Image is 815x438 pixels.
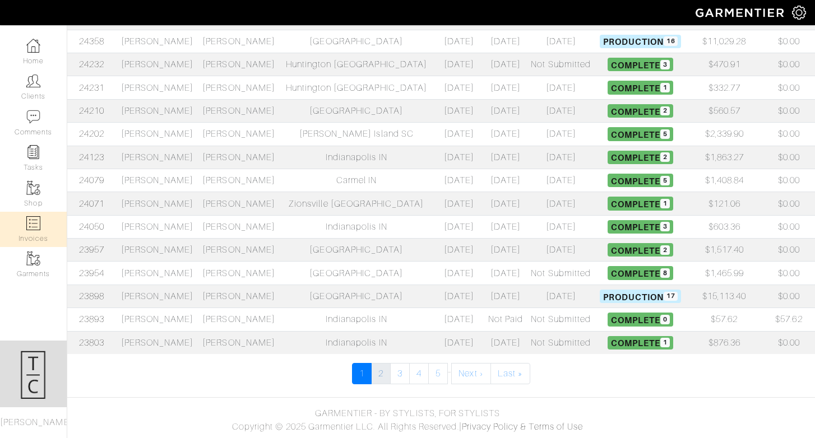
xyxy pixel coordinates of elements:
span: 3 [660,60,670,69]
td: $0.00 [763,239,815,262]
td: [DATE] [485,215,527,238]
span: 2 [660,152,670,162]
span: Complete [608,266,673,279]
td: $1,465.99 [686,262,763,285]
span: Complete [608,58,673,71]
td: [DATE] [527,285,595,307]
td: [DATE] [433,239,485,262]
td: Indianapolis IN [280,215,433,238]
a: 23898 [79,291,104,301]
td: [PERSON_NAME] [198,76,280,99]
td: [DATE] [433,215,485,238]
td: $0.00 [763,99,815,122]
td: [PERSON_NAME] [117,308,198,331]
td: $0.00 [763,169,815,192]
span: 0 [660,315,670,324]
td: Huntington [GEOGRAPHIC_DATA] [280,53,433,76]
td: [DATE] [485,239,527,262]
a: 24231 [79,83,104,93]
img: reminder-icon-8004d30b9f0a5d33ae49ab947aed9ed385cf756f9e5892f1edd6e32f2345188e.png [26,145,40,159]
a: 4 [409,363,429,384]
td: [DATE] [485,285,527,307]
td: [DATE] [485,53,527,76]
td: $0.00 [763,146,815,169]
td: [PERSON_NAME] [117,215,198,238]
td: [PERSON_NAME] [198,192,280,215]
td: [GEOGRAPHIC_DATA] [280,99,433,122]
td: Indianapolis IN [280,308,433,331]
img: dashboard-icon-dbcd8f5a0b271acd01030246c82b418ddd0df26cd7fceb0bd07c9910d44c42f6.png [26,39,40,53]
td: $560.57 [686,99,763,122]
td: [PERSON_NAME] [198,331,280,354]
td: $0.00 [763,76,815,99]
img: garments-icon-b7da505a4dc4fd61783c78ac3ca0ef83fa9d6f193b1c9dc38574b1d14d53ca28.png [26,251,40,265]
img: orders-icon-0abe47150d42831381b5fb84f609e132dff9fe21cb692f30cb5eec754e2cba89.png [26,216,40,230]
td: [DATE] [433,169,485,192]
td: Zionsville [GEOGRAPHIC_DATA] [280,192,433,215]
span: Complete [608,104,673,118]
td: [PERSON_NAME] [117,285,198,307]
img: garments-icon-b7da505a4dc4fd61783c78ac3ca0ef83fa9d6f193b1c9dc38574b1d14d53ca28.png [26,181,40,195]
td: Indianapolis IN [280,146,433,169]
td: [PERSON_NAME] [117,146,198,169]
td: [DATE] [527,215,595,238]
td: $876.36 [686,331,763,354]
td: [DATE] [527,169,595,192]
td: [DATE] [433,285,485,307]
img: comment-icon-a0a6a9ef722e966f86d9cbdc48e553b5cf19dbc54f86b18d962a5391bc8f6eb6.png [26,110,40,124]
li: … [448,363,452,384]
td: [DATE] [433,308,485,331]
span: Complete [608,313,673,326]
td: [DATE] [433,53,485,76]
td: $15,113.40 [686,285,763,307]
td: [DATE] [485,76,527,99]
td: [DATE] [527,192,595,215]
td: $0.00 [763,215,815,238]
td: [GEOGRAPHIC_DATA] [280,239,433,262]
td: [PERSON_NAME] [198,30,280,53]
span: 17 [664,292,678,301]
td: [PERSON_NAME] [117,123,198,146]
span: 3 [660,222,670,231]
td: [DATE] [433,192,485,215]
a: 23957 [79,245,104,255]
td: [PERSON_NAME] [117,331,198,354]
td: [DATE] [433,146,485,169]
td: Not Submitted [527,262,595,285]
td: [PERSON_NAME] [198,239,280,262]
td: $0.00 [763,123,815,146]
td: $0.00 [763,192,815,215]
td: [PERSON_NAME] [198,262,280,285]
td: [PERSON_NAME] [117,192,198,215]
a: 5 [428,363,448,384]
a: 24050 [79,222,104,232]
td: [DATE] [433,76,485,99]
span: Complete [608,336,673,350]
a: 24123 [79,152,104,162]
td: [DATE] [527,239,595,262]
td: $0.00 [763,262,815,285]
td: [PERSON_NAME] [198,99,280,122]
span: 8 [660,268,670,278]
td: [DATE] [485,123,527,146]
td: Not Submitted [527,331,595,354]
td: [PERSON_NAME] [117,99,198,122]
td: Indianapolis IN [280,331,433,354]
td: [PERSON_NAME] [198,169,280,192]
a: 24202 [79,129,104,139]
td: [PERSON_NAME] [198,308,280,331]
span: 16 [664,36,678,46]
td: [PERSON_NAME] Island SC [280,123,433,146]
td: Not Submitted [527,53,595,76]
td: [DATE] [433,331,485,354]
td: [DATE] [485,30,527,53]
nav: navigation [67,363,815,384]
td: $1,863.27 [686,146,763,169]
td: [DATE] [527,99,595,122]
td: [DATE] [433,123,485,146]
td: $2,339.90 [686,123,763,146]
td: $0.00 [763,331,815,354]
span: 2 [660,245,670,255]
span: 2 [660,106,670,116]
td: [GEOGRAPHIC_DATA] [280,30,433,53]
